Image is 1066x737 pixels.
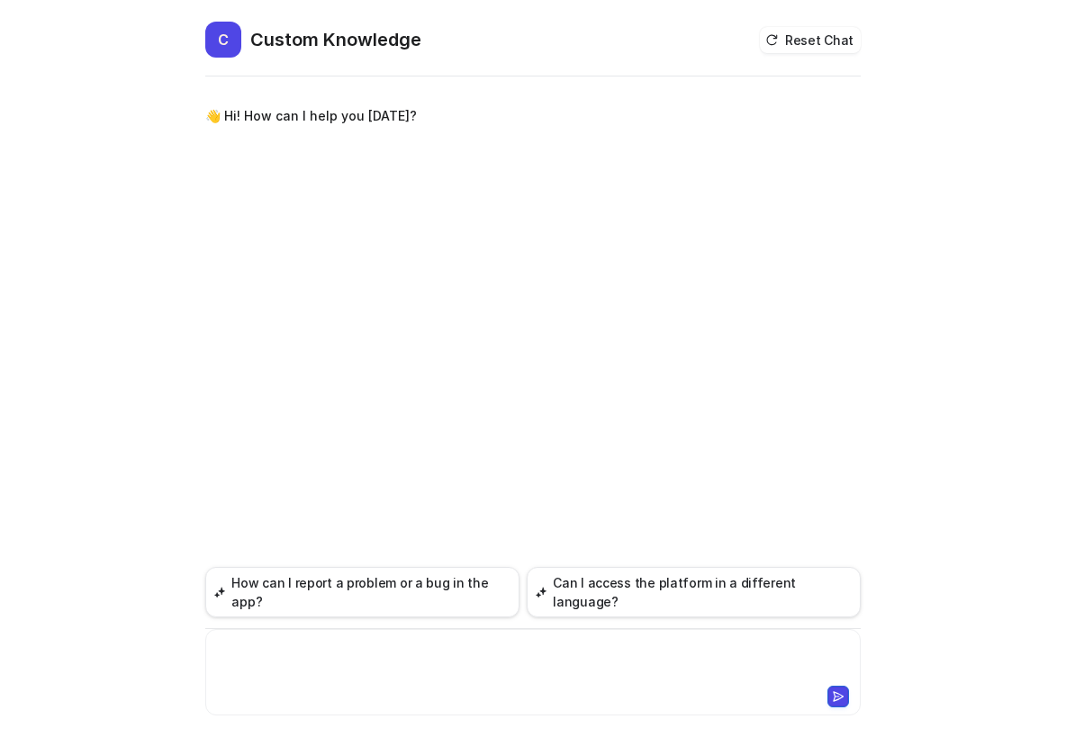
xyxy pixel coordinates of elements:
span: C [205,22,241,58]
p: 👋 Hi! How can I help you [DATE]? [205,105,417,127]
h2: Custom Knowledge [250,27,421,52]
button: Reset Chat [760,27,861,53]
button: How can I report a problem or a bug in the app? [205,567,519,617]
button: Can I access the platform in a different language? [527,567,861,617]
